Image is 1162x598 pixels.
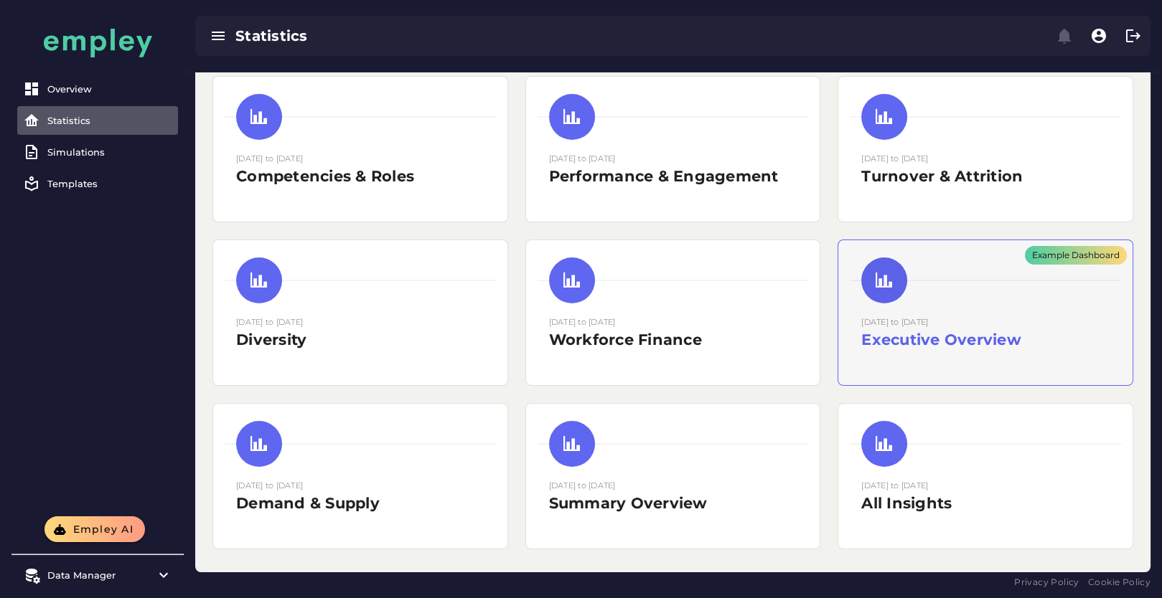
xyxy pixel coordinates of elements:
a: Privacy Policy [1014,575,1079,589]
a: Cookie Policy [1088,575,1151,589]
div: Simulations [47,146,172,158]
div: Overview [47,83,172,95]
a: Simulations [17,138,178,166]
div: Templates [47,178,172,189]
h2: All Insights [861,493,1110,514]
a: Overview [17,75,178,103]
small: [DATE] to [DATE] [861,153,928,163]
a: Templates [17,169,178,198]
small: [DATE] to [DATE] [549,153,616,163]
h2: Competencies & Roles [236,166,484,187]
h2: Diversity [236,329,484,351]
div: Statistics [47,115,172,126]
div: Data Manager [47,569,148,581]
small: [DATE] to [DATE] [861,480,928,490]
h2: Demand & Supply [236,493,484,514]
h2: Workforce Finance [549,329,797,351]
small: [DATE] to [DATE] [236,317,303,327]
span: Empley AI [72,523,133,536]
small: [DATE] to [DATE] [549,317,616,327]
h2: Turnover & Attrition [861,166,1110,187]
h2: Summary Overview [549,493,797,514]
small: [DATE] to [DATE] [549,480,616,490]
h2: Performance & Engagement [549,166,797,187]
small: [DATE] to [DATE] [236,153,303,163]
a: Statistics [17,106,178,135]
small: [DATE] to [DATE] [236,480,303,490]
button: Empley AI [44,516,145,542]
div: Statistics [235,26,642,46]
